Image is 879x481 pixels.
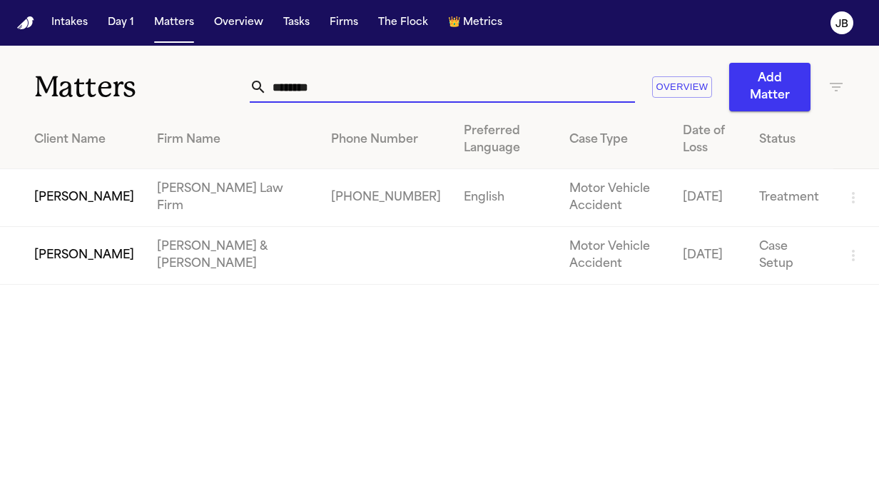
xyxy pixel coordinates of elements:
td: [PERSON_NAME] Law Firm [146,169,320,227]
td: [DATE] [671,227,748,285]
button: Day 1 [102,10,140,36]
div: Firm Name [157,131,308,148]
button: crownMetrics [442,10,508,36]
td: [PERSON_NAME] & [PERSON_NAME] [146,227,320,285]
button: Matters [148,10,200,36]
div: Date of Loss [683,123,736,157]
div: Status [759,131,822,148]
td: Motor Vehicle Accident [558,169,671,227]
a: Home [17,16,34,30]
td: Case Setup [748,227,833,285]
div: Case Type [569,131,660,148]
button: Intakes [46,10,93,36]
button: Firms [324,10,364,36]
button: Overview [208,10,269,36]
img: Finch Logo [17,16,34,30]
button: The Flock [372,10,434,36]
button: Overview [652,76,712,98]
td: [DATE] [671,169,748,227]
h1: Matters [34,69,250,105]
td: Motor Vehicle Accident [558,227,671,285]
div: Phone Number [331,131,441,148]
button: Tasks [278,10,315,36]
td: [PHONE_NUMBER] [320,169,452,227]
td: Treatment [748,169,833,227]
div: Client Name [34,131,134,148]
td: English [452,169,559,227]
div: Preferred Language [464,123,547,157]
button: Add Matter [729,63,811,111]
